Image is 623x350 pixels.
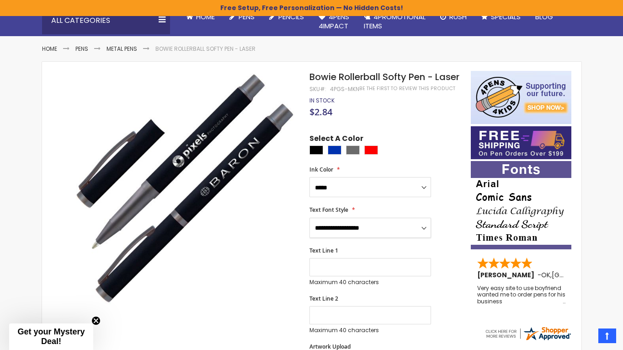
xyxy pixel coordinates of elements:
div: Grey [346,145,360,155]
div: Red [364,145,378,155]
span: [GEOGRAPHIC_DATA] [552,270,619,280]
span: Home [196,12,215,22]
div: Blue [328,145,341,155]
span: Ink Color [309,166,333,173]
div: Availability [309,97,335,104]
a: Pens [75,45,88,53]
a: Home [179,7,222,27]
span: Specials [491,12,521,22]
a: Pencils [262,7,311,27]
span: Text Line 1 [309,247,338,254]
div: Get your Mystery Deal!Close teaser [9,323,93,350]
span: Select A Color [309,134,363,146]
button: Close teaser [91,316,101,325]
span: OK [541,270,550,280]
p: Maximum 40 characters [309,327,431,334]
img: Free shipping on orders over $199 [471,126,571,159]
span: In stock [309,97,335,104]
div: 4PGS-MKN [330,86,359,93]
span: 4Pens 4impact [319,12,349,31]
span: [PERSON_NAME] [477,270,538,280]
img: 4pens 4 kids [471,71,571,124]
span: Pencils [278,12,304,22]
a: Blog [528,7,560,27]
a: 4Pens4impact [311,7,357,37]
span: - , [538,270,619,280]
a: Be the first to review this product [359,85,455,92]
strong: SKU [309,85,326,93]
span: Text Line 2 [309,295,338,302]
span: Get your Mystery Deal! [17,327,85,346]
p: Maximum 40 characters [309,279,431,286]
a: Pens [222,7,262,27]
span: Rush [449,12,467,22]
div: All Categories [42,7,170,34]
span: Pens [239,12,255,22]
a: 4PROMOTIONALITEMS [357,7,433,37]
div: Black [309,145,323,155]
a: Specials [474,7,528,27]
a: Home [42,45,57,53]
span: 4PROMOTIONAL ITEMS [364,12,426,31]
li: Bowie Rollerball Softy Pen - Laser [155,45,256,53]
a: Metal Pens [106,45,137,53]
img: font-personalization-examples [471,161,571,249]
a: Rush [433,7,474,27]
span: $2.84 [309,106,332,118]
img: Bowie Rollerball Softy Pen - Laser [60,70,297,307]
span: Bowie Rollerball Softy Pen - Laser [309,70,459,83]
span: Text Font Style [309,206,348,214]
span: Blog [535,12,553,22]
